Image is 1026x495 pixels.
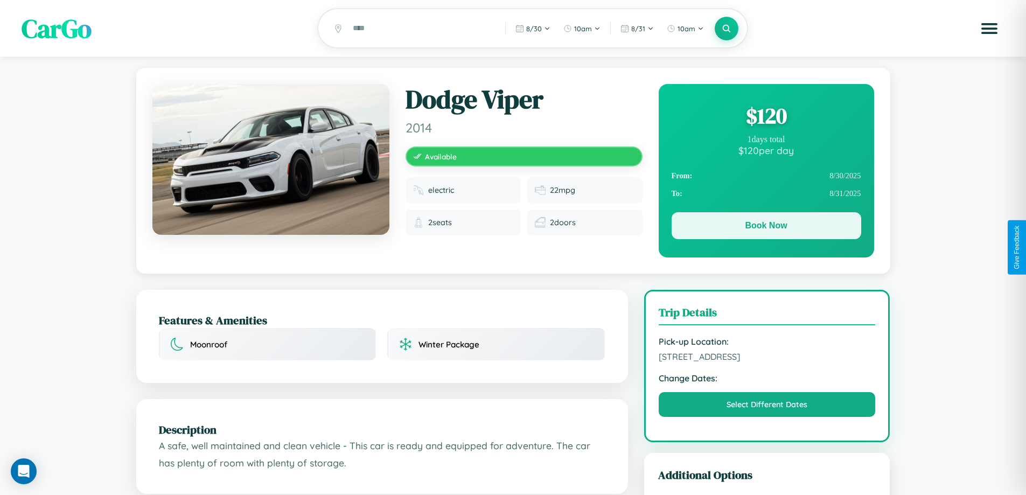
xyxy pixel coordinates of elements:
[678,24,695,33] span: 10am
[418,339,479,350] span: Winter Package
[661,20,709,37] button: 10am
[658,467,876,483] h3: Additional Options
[672,101,861,130] div: $ 120
[535,185,546,196] img: Fuel efficiency
[22,11,92,46] span: CarGo
[615,20,659,37] button: 8/31
[428,185,454,195] span: electric
[535,217,546,228] img: Doors
[574,24,592,33] span: 10am
[672,212,861,239] button: Book Now
[425,152,457,161] span: Available
[672,144,861,156] div: $ 120 per day
[659,304,876,325] h3: Trip Details
[659,373,876,384] strong: Change Dates:
[672,171,693,180] strong: From:
[672,167,861,185] div: 8 / 30 / 2025
[152,84,389,235] img: Dodge Viper 2014
[406,120,643,136] span: 2014
[672,185,861,203] div: 8 / 31 / 2025
[159,437,605,471] p: A safe, well maintained and clean vehicle - This car is ready and equipped for adventure. The car...
[159,422,605,437] h2: Description
[558,20,606,37] button: 10am
[428,218,452,227] span: 2 seats
[159,312,605,328] h2: Features & Amenities
[1013,226,1021,269] div: Give Feedback
[550,218,576,227] span: 2 doors
[659,392,876,417] button: Select Different Dates
[659,336,876,347] strong: Pick-up Location:
[510,20,556,37] button: 8/30
[413,217,424,228] img: Seats
[659,351,876,362] span: [STREET_ADDRESS]
[413,185,424,196] img: Fuel type
[672,189,682,198] strong: To:
[526,24,542,33] span: 8 / 30
[11,458,37,484] div: Open Intercom Messenger
[631,24,645,33] span: 8 / 31
[974,13,1004,44] button: Open menu
[672,135,861,144] div: 1 days total
[190,339,227,350] span: Moonroof
[550,185,575,195] span: 22 mpg
[406,84,643,115] h1: Dodge Viper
